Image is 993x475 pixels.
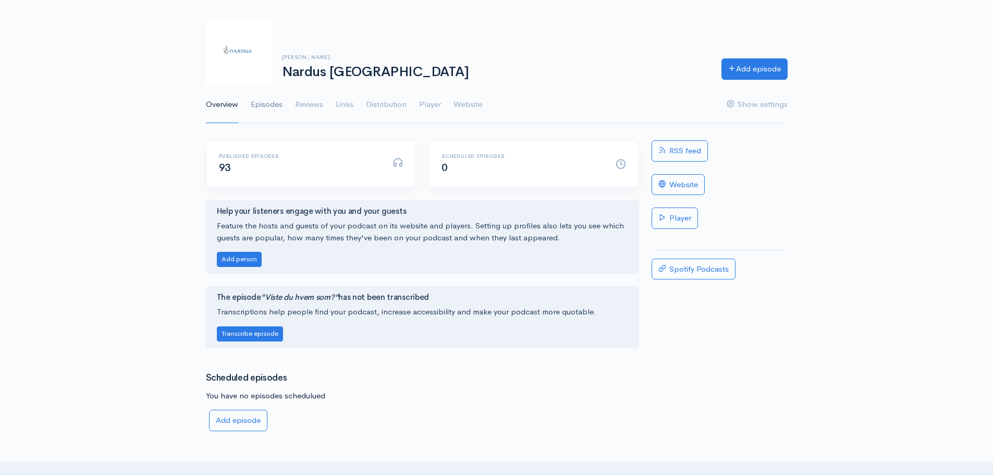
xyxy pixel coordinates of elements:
[209,410,267,431] a: Add episode
[652,174,705,196] a: Website
[251,86,283,124] a: Episodes
[442,161,448,174] span: 0
[442,153,603,159] h6: Scheduled episodes
[217,326,283,342] button: Transcribe episode
[217,306,628,318] p: Transcriptions help people find your podcast, increase accessibility and make your podcast more q...
[419,86,441,124] a: Player
[721,58,788,80] a: Add episode
[217,328,283,338] a: Transcribe episode
[206,373,639,383] h3: Scheduled episodes
[282,54,709,60] h6: [PERSON_NAME]
[727,86,788,124] a: Show settings
[652,140,708,162] a: RSS feed
[217,253,262,263] a: Add person
[217,293,628,302] h4: The episode has not been transcribed
[652,259,735,280] a: Spotify Podcasts
[282,65,709,80] h1: Nardus [GEOGRAPHIC_DATA]
[261,292,338,302] i: "Viste du hvem som?"
[217,220,628,243] p: Feature the hosts and guests of your podcast on its website and players. Setting up profiles also...
[206,86,238,124] a: Overview
[217,252,262,267] button: Add person
[219,153,381,159] h6: Published episodes
[295,86,323,124] a: Reviews
[652,208,698,229] a: Player
[206,390,639,402] p: You have no episodes schedulued
[366,86,407,124] a: Distribution
[453,86,482,124] a: Website
[217,207,628,216] h4: Help your listeners engage with you and your guests
[336,86,353,124] a: Links
[219,161,231,174] span: 93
